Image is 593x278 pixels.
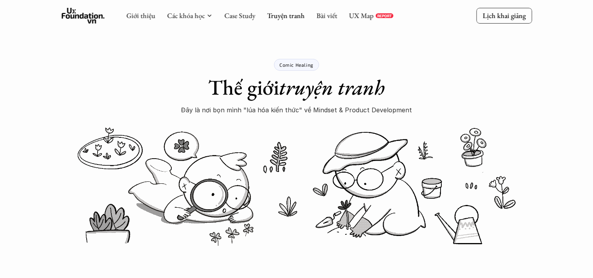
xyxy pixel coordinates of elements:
a: Giới thiệu [126,11,155,20]
a: UX Map [349,11,374,20]
p: Đây là nơi bọn mình "lúa hóa kiến thức" về Mindset & Product Development [181,104,412,116]
a: Bài viết [316,11,337,20]
a: Case Study [224,11,255,20]
p: Lịch khai giảng [482,11,526,20]
a: Các khóa học [167,11,205,20]
h1: Thế giới [208,75,385,100]
a: REPORT [375,13,393,18]
p: Comic Healing [279,62,314,68]
a: Lịch khai giảng [476,8,532,23]
a: Truyện tranh [267,11,305,20]
p: REPORT [377,13,392,18]
em: truyện tranh [279,73,385,101]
